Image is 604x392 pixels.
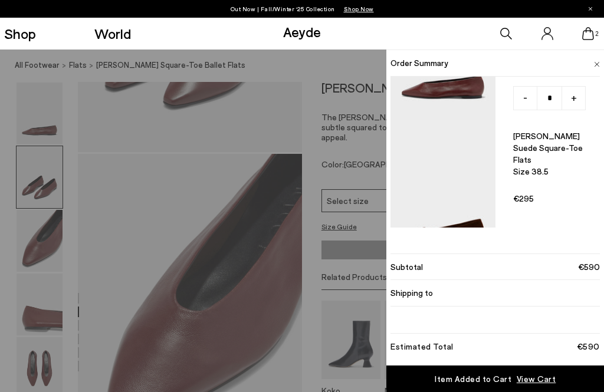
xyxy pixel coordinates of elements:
a: 2 [582,27,594,40]
span: Order Summary [390,57,448,69]
span: Size 38.5 [513,166,595,177]
a: Shop [4,27,36,41]
span: Shipping to [390,287,433,299]
li: Subtotal [390,253,600,280]
span: - [523,90,527,105]
div: Item Added to Cart [435,373,511,385]
a: Aeyde [283,23,321,40]
span: [PERSON_NAME] suede square-toe flats [513,130,595,166]
div: €590 [577,342,600,351]
div: Estimated Total [390,342,454,351]
a: - [513,86,537,110]
span: €295 [513,193,595,205]
img: AEYDE-IDA-KID-SUEDE-LEATHER-MOKA-1_900x.jpg [390,120,495,265]
span: + [571,90,577,105]
a: Item Added to Cart View Cart [386,365,604,392]
span: Navigate to /collections/new-in [344,5,374,12]
span: 2 [594,31,600,37]
a: World [94,27,131,41]
span: View Cart [517,373,556,385]
a: + [562,86,586,110]
span: €590 [578,261,600,273]
p: Out Now | Fall/Winter ‘25 Collection [231,3,374,15]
